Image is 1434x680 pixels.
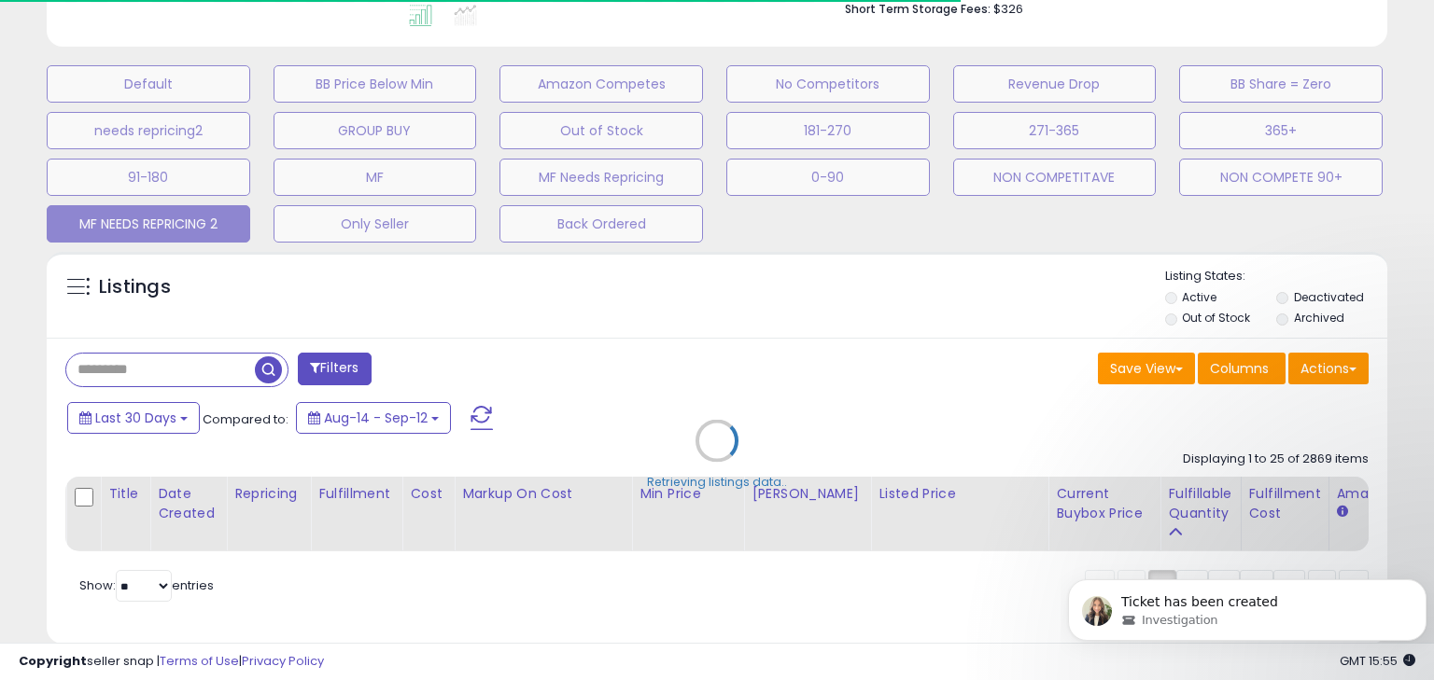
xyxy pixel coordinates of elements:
[953,159,1157,196] button: NON COMPETITAVE
[47,112,250,149] button: needs repricing2
[499,205,703,243] button: Back Ordered
[274,65,477,103] button: BB Price Below Min
[1179,159,1383,196] button: NON COMPETE 90+
[953,112,1157,149] button: 271-365
[726,65,930,103] button: No Competitors
[499,65,703,103] button: Amazon Competes
[47,65,250,103] button: Default
[726,159,930,196] button: 0-90
[1179,65,1383,103] button: BB Share = Zero
[274,205,477,243] button: Only Seller
[953,65,1157,103] button: Revenue Drop
[499,159,703,196] button: MF Needs Repricing
[1061,540,1434,671] iframe: Intercom notifications message
[647,473,787,490] div: Retrieving listings data..
[19,653,324,671] div: seller snap | |
[726,112,930,149] button: 181-270
[47,159,250,196] button: 91-180
[1179,112,1383,149] button: 365+
[19,652,87,670] strong: Copyright
[845,1,991,17] b: Short Term Storage Fees:
[47,205,250,243] button: MF NEEDS REPRICING 2
[274,112,477,149] button: GROUP BUY
[499,112,703,149] button: Out of Stock
[274,159,477,196] button: MF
